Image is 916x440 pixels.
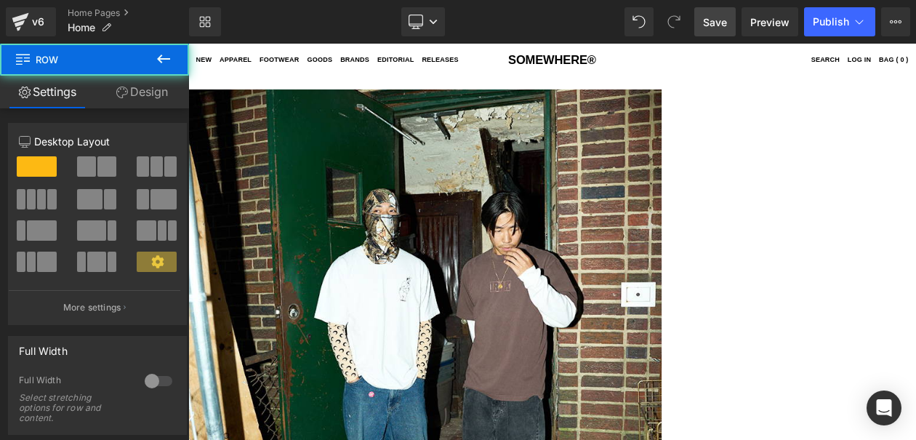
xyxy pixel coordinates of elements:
[9,290,180,324] button: More settings
[881,7,910,36] button: More
[63,301,121,314] p: More settings
[703,15,727,30] span: Save
[659,7,688,36] button: Redo
[804,7,875,36] button: Publish
[6,7,56,36] a: v6
[68,22,95,33] span: Home
[19,337,68,357] div: Full Width
[750,15,790,30] span: Preview
[19,375,130,390] div: Full Width
[19,134,176,149] p: Desktop Layout
[15,44,160,76] span: Row
[29,12,47,31] div: v6
[95,76,189,108] a: Design
[742,7,798,36] a: Preview
[19,393,128,423] div: Select stretching options for row and content.
[68,7,189,19] a: Home Pages
[813,16,849,28] span: Publish
[624,7,654,36] button: Undo
[189,7,221,36] a: New Library
[867,391,901,425] div: Open Intercom Messenger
